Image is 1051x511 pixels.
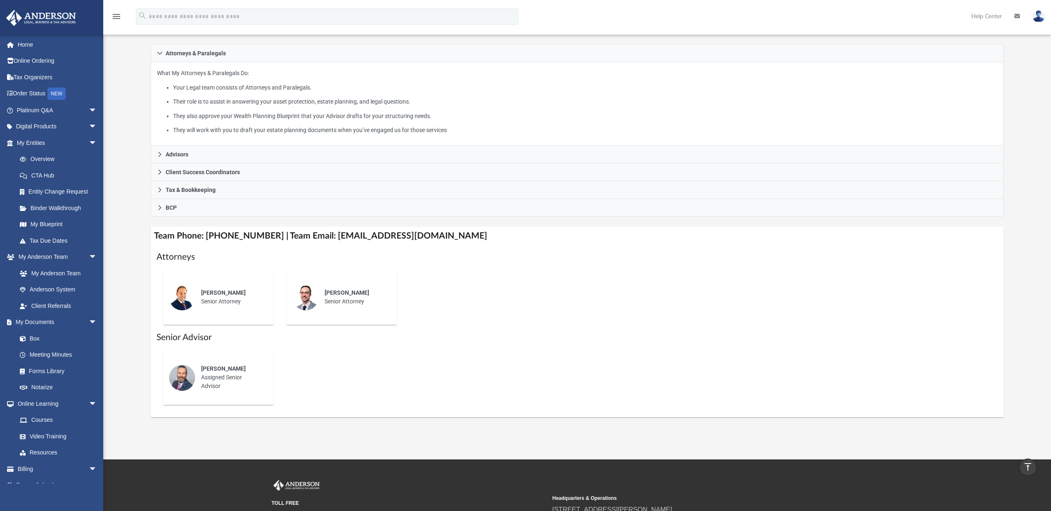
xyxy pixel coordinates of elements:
a: Client Referrals [12,298,105,314]
span: arrow_drop_down [89,135,105,151]
a: menu [112,16,121,21]
a: Tax Organizers [6,69,109,85]
div: Senior Attorney [319,283,391,312]
span: arrow_drop_down [89,249,105,266]
small: Headquarters & Operations [553,494,828,502]
small: TOLL FREE [272,499,547,507]
p: What My Attorneys & Paralegals Do: [157,68,998,135]
div: Assigned Senior Advisor [195,359,268,396]
a: Home [6,36,109,53]
span: Client Success Coordinators [166,169,240,175]
a: Meeting Minutes [12,347,105,363]
span: arrow_drop_down [89,118,105,135]
a: Client Success Coordinators [151,163,1004,181]
a: Resources [12,445,105,461]
img: Anderson Advisors Platinum Portal [272,480,321,491]
span: arrow_drop_down [89,102,105,119]
span: [PERSON_NAME] [325,289,369,296]
a: Courses [12,412,105,428]
li: They will work with you to draft your estate planning documents when you’ve engaged us for those ... [173,125,997,135]
a: Order StatusNEW [6,85,109,102]
a: My Blueprint [12,216,105,233]
span: arrow_drop_down [89,395,105,412]
a: BCP [151,199,1004,217]
span: Tax & Bookkeeping [166,187,216,193]
h1: Senior Advisor [157,331,998,343]
a: Overview [12,151,109,168]
div: Senior Attorney [195,283,268,312]
a: Tax & Bookkeeping [151,181,1004,199]
span: Attorneys & Paralegals [166,50,226,56]
a: Entity Change Request [12,184,109,200]
img: thumbnail [169,284,195,310]
a: Notarize [12,379,105,396]
img: thumbnail [169,364,195,391]
img: User Pic [1032,10,1045,22]
i: menu [112,12,121,21]
a: Advisors [151,146,1004,163]
li: Your Legal team consists of Attorneys and Paralegals. [173,83,997,93]
a: Digital Productsarrow_drop_down [6,118,109,135]
a: Attorneys & Paralegals [151,44,1004,62]
h1: Attorneys [157,251,998,263]
a: Box [12,330,101,347]
li: Their role is to assist in answering your asset protection, estate planning, and legal questions. [173,97,997,107]
a: Video Training [12,428,101,445]
a: My Entitiesarrow_drop_down [6,135,109,151]
img: thumbnail [292,284,319,310]
i: search [138,11,147,20]
a: Tax Due Dates [12,232,109,249]
a: My Anderson Team [12,265,101,282]
i: vertical_align_top [1023,462,1033,472]
a: Billingarrow_drop_down [6,461,109,477]
h4: Team Phone: [PHONE_NUMBER] | Team Email: [EMAIL_ADDRESS][DOMAIN_NAME] [151,227,1004,245]
div: NEW [47,88,66,100]
span: [PERSON_NAME] [201,365,246,372]
a: CTA Hub [12,167,109,184]
li: They also approve your Wealth Planning Blueprint that your Advisor drafts for your structuring ne... [173,111,997,121]
div: Attorneys & Paralegals [151,62,1004,146]
span: [PERSON_NAME] [201,289,246,296]
span: arrow_drop_down [89,461,105,478]
span: Advisors [166,151,188,157]
a: Anderson System [12,282,105,298]
a: My Documentsarrow_drop_down [6,314,105,331]
a: Binder Walkthrough [12,200,109,216]
a: Online Learningarrow_drop_down [6,395,105,412]
img: Anderson Advisors Platinum Portal [4,10,78,26]
a: Online Ordering [6,53,109,69]
a: vertical_align_top [1019,459,1037,476]
a: Forms Library [12,363,101,379]
span: BCP [166,205,177,211]
a: Platinum Q&Aarrow_drop_down [6,102,109,118]
a: My Anderson Teamarrow_drop_down [6,249,105,265]
a: Events Calendar [6,477,109,494]
span: arrow_drop_down [89,314,105,331]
